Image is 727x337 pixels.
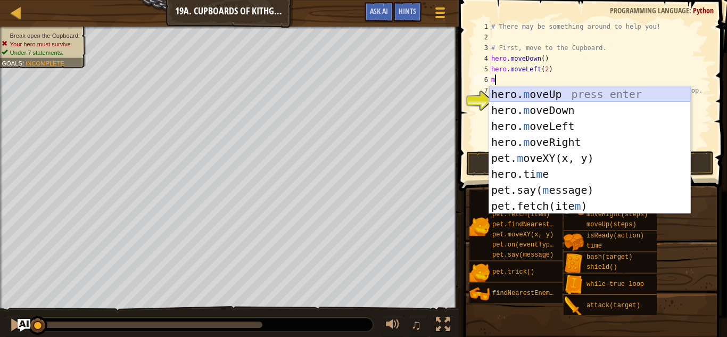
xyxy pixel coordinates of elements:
img: portrait.png [564,296,584,316]
div: 1 [474,21,491,32]
span: shield() [586,264,617,271]
span: Programming language [610,5,689,15]
span: isReady(action) [586,232,644,240]
span: pet.trick() [492,268,534,276]
span: Goals [2,60,22,67]
img: portrait.png [564,232,584,252]
span: ♫ [411,317,422,333]
button: Run ⇧↵ [466,151,714,176]
img: portrait.png [469,216,490,236]
span: pet.moveXY(x, y) [492,231,553,239]
div: 8 [474,96,491,106]
span: findNearestEnemy() [492,290,561,297]
img: portrait.png [564,275,584,295]
div: 6 [474,75,491,85]
span: moveRight(steps) [586,211,648,218]
span: attack(target) [586,302,640,309]
button: Toggle fullscreen [432,315,453,337]
span: : [22,60,26,67]
span: pet.findNearestByType(type) [492,221,596,228]
li: Your hero must survive. [2,40,80,48]
span: bash(target) [586,253,632,261]
li: Under 7 statements. [2,48,80,57]
span: time [586,242,602,250]
span: moveUp(steps) [586,221,637,228]
span: Python [693,5,714,15]
span: : [689,5,693,15]
span: pet.say(message) [492,251,553,259]
span: Your hero must survive. [10,40,72,47]
span: Ask AI [370,6,388,16]
span: pet.fetch(item) [492,211,550,218]
img: portrait.png [469,262,490,283]
button: Ask AI [18,319,30,332]
div: 3 [474,43,491,53]
img: portrait.png [469,284,490,304]
button: ♫ [409,315,427,337]
img: portrait.png [564,253,584,274]
span: Hints [399,6,416,16]
button: Ctrl + P: Pause [5,315,27,337]
div: 4 [474,53,491,64]
li: Break open the Cupboard. [2,31,80,40]
span: Under 7 statements. [10,49,64,56]
div: 7 [474,85,491,96]
button: Show game menu [427,2,453,27]
button: Adjust volume [382,315,403,337]
span: Incomplete [26,60,64,67]
span: pet.on(eventType, handler) [492,241,592,249]
span: while-true loop [586,281,644,288]
div: 5 [474,64,491,75]
span: Break open the Cupboard. [10,32,80,39]
div: 2 [474,32,491,43]
button: Ask AI [365,2,393,22]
